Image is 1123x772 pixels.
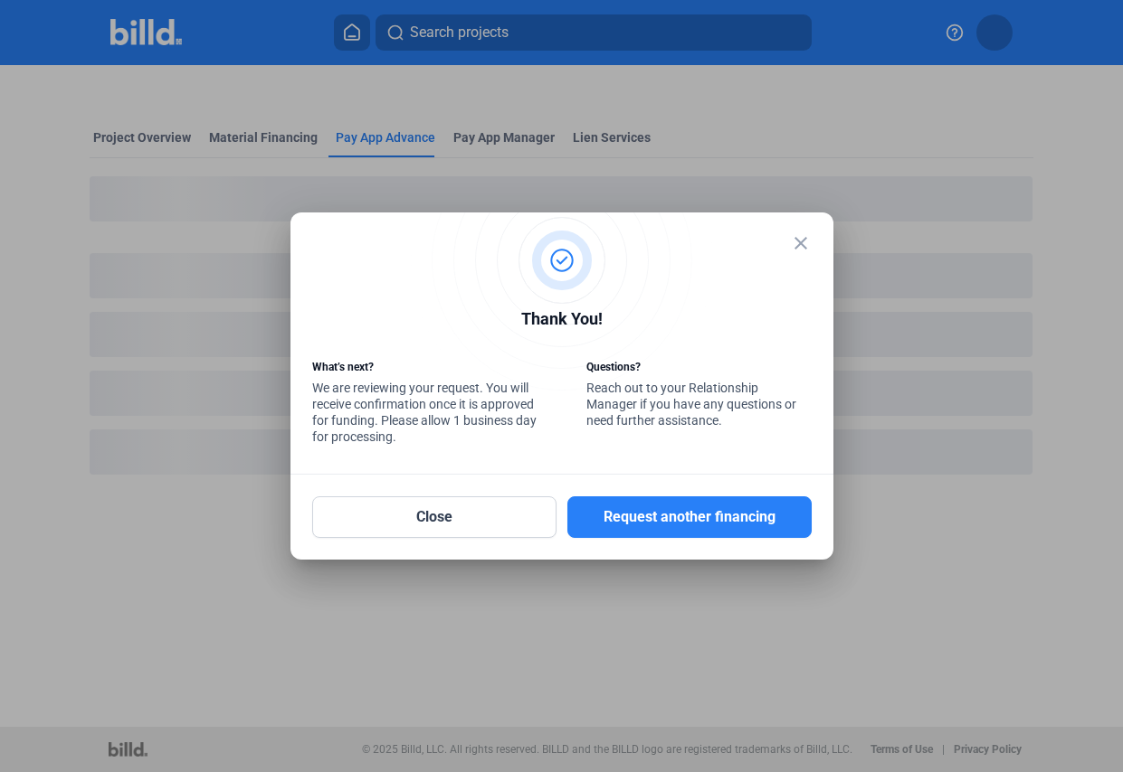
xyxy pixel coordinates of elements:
[312,496,557,538] button: Close
[586,359,811,433] div: Reach out to your Relationship Manager if you have any questions or need further assistance.
[312,306,812,336] div: Thank You!
[312,359,537,449] div: We are reviewing your request. You will receive confirmation once it is approved for funding. Ple...
[790,232,812,254] mat-icon: close
[312,359,537,380] div: What’s next?
[586,359,811,380] div: Questions?
[567,496,812,538] button: Request another financing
